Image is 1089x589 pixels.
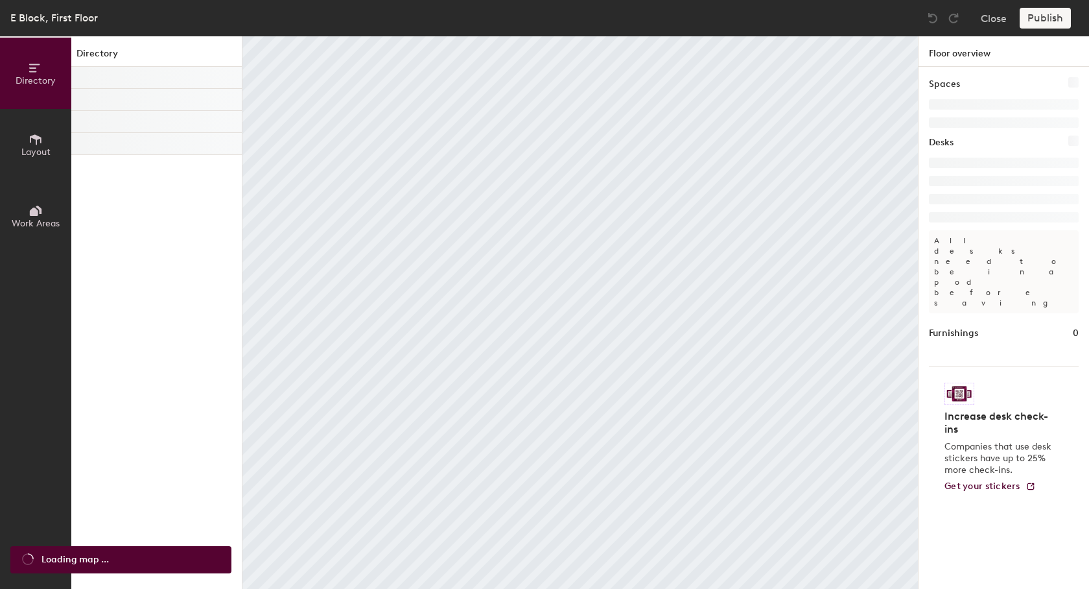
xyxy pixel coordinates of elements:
span: Loading map ... [41,553,109,567]
div: E Block, First Floor [10,10,98,26]
h1: Spaces [929,77,960,91]
img: Sticker logo [944,383,974,405]
h1: Directory [71,47,242,67]
h1: Floor overview [919,36,1089,67]
h1: 0 [1073,326,1079,341]
span: Get your stickers [944,481,1020,492]
span: Work Areas [12,218,60,229]
img: Undo [926,12,939,25]
span: Layout [21,147,51,158]
img: Redo [947,12,960,25]
h1: Furnishings [929,326,978,341]
p: Companies that use desk stickers have up to 25% more check-ins. [944,441,1055,476]
h4: Increase desk check-ins [944,410,1055,436]
p: All desks need to be in a pod before saving [929,230,1079,313]
h1: Desks [929,136,954,150]
span: Directory [16,75,56,86]
canvas: Map [242,36,918,589]
a: Get your stickers [944,481,1036,492]
button: Close [981,8,1007,29]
